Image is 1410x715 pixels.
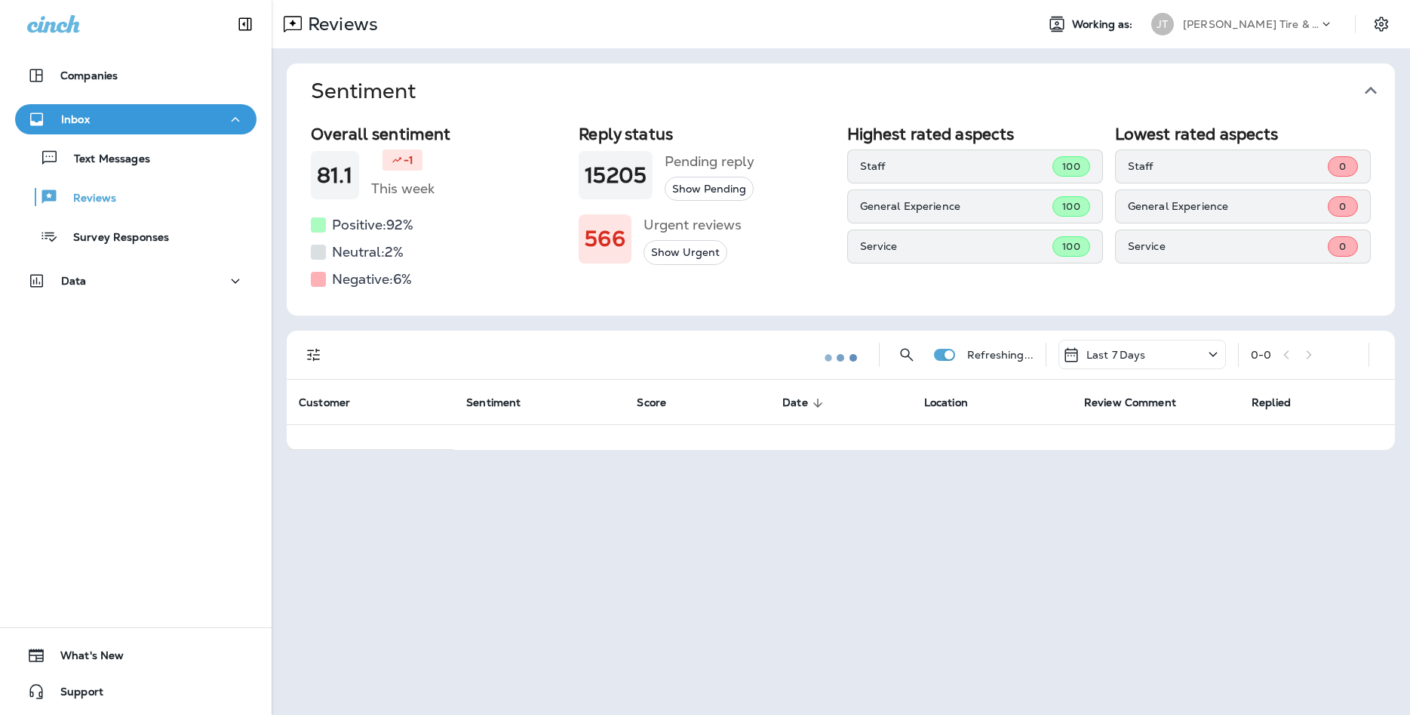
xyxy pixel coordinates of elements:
[58,231,169,245] p: Survey Responses
[58,192,116,206] p: Reviews
[224,9,266,39] button: Collapse Sidebar
[15,181,257,213] button: Reviews
[15,676,257,707] button: Support
[15,220,257,252] button: Survey Responses
[15,640,257,670] button: What's New
[45,649,124,667] span: What's New
[45,686,103,704] span: Support
[60,69,118,82] p: Companies
[59,153,150,167] p: Text Messages
[15,60,257,91] button: Companies
[15,266,257,296] button: Data
[15,104,257,134] button: Inbox
[15,142,257,174] button: Text Messages
[61,275,87,287] p: Data
[61,113,90,125] p: Inbox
